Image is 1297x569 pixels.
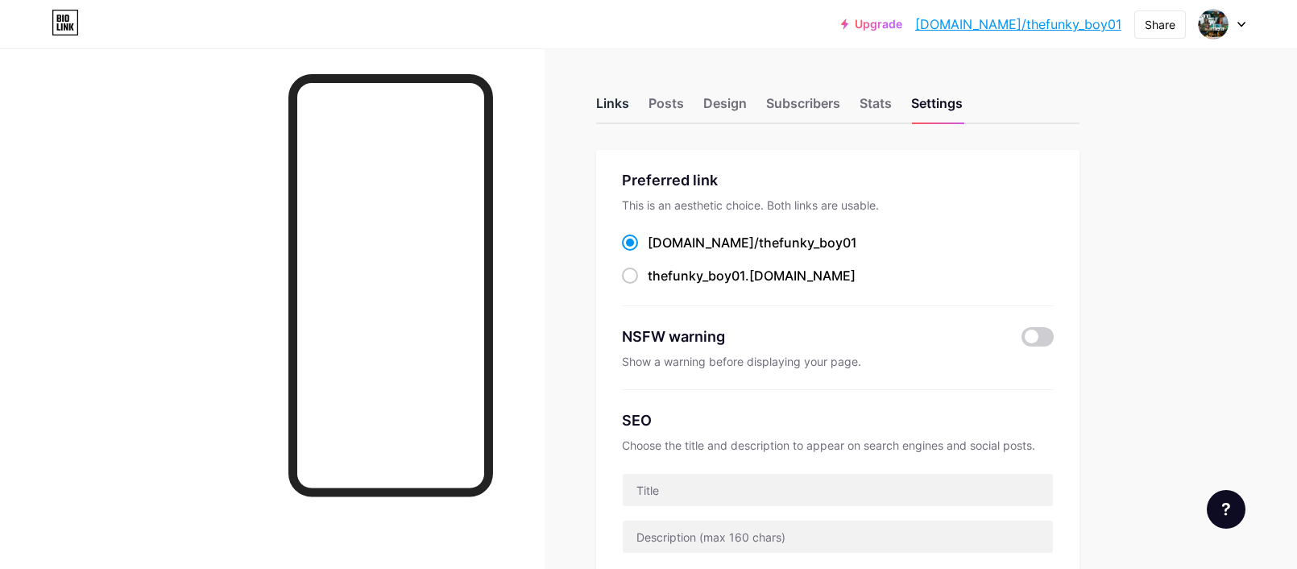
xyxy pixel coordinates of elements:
[648,266,856,285] div: .[DOMAIN_NAME]
[622,197,1054,214] div: This is an aesthetic choice. Both links are usable.
[860,93,892,123] div: Stats
[623,521,1053,553] input: Description (max 160 chars)
[759,235,857,251] span: thefunky_boy01
[622,354,1054,370] div: Show a warning before displaying your page.
[911,93,963,123] div: Settings
[841,18,902,31] a: Upgrade
[1198,9,1229,39] img: thefunky_boy01
[622,409,1054,431] div: SEO
[648,93,684,123] div: Posts
[766,93,840,123] div: Subscribers
[622,169,1054,191] div: Preferred link
[622,438,1054,454] div: Choose the title and description to appear on search engines and social posts.
[596,93,629,123] div: Links
[648,268,745,284] span: thefunky_boy01
[703,93,747,123] div: Design
[648,233,857,252] div: [DOMAIN_NAME]/
[1145,16,1175,33] div: Share
[622,326,998,347] div: NSFW warning
[915,15,1121,34] a: [DOMAIN_NAME]/thefunky_boy01
[623,474,1053,506] input: Title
